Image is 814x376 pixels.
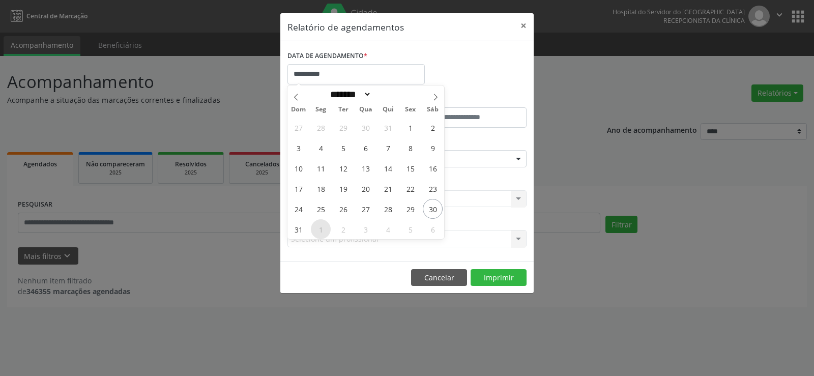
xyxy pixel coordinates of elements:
span: Setembro 3, 2025 [356,219,375,239]
span: Julho 31, 2025 [378,118,398,137]
span: Agosto 14, 2025 [378,158,398,178]
span: Julho 29, 2025 [333,118,353,137]
label: ATÉ [410,92,527,107]
span: Agosto 28, 2025 [378,199,398,219]
button: Imprimir [471,269,527,286]
span: Agosto 6, 2025 [356,138,375,158]
span: Setembro 4, 2025 [378,219,398,239]
select: Month [327,89,371,100]
span: Agosto 21, 2025 [378,179,398,198]
span: Agosto 18, 2025 [311,179,331,198]
span: Sex [399,106,422,113]
span: Agosto 31, 2025 [288,219,308,239]
span: Seg [310,106,332,113]
label: DATA DE AGENDAMENTO [287,48,367,64]
span: Julho 30, 2025 [356,118,375,137]
span: Agosto 10, 2025 [288,158,308,178]
span: Julho 28, 2025 [311,118,331,137]
span: Setembro 6, 2025 [423,219,443,239]
span: Agosto 9, 2025 [423,138,443,158]
span: Agosto 13, 2025 [356,158,375,178]
span: Agosto 3, 2025 [288,138,308,158]
span: Agosto 26, 2025 [333,199,353,219]
span: Agosto 15, 2025 [400,158,420,178]
span: Agosto 29, 2025 [400,199,420,219]
button: Close [513,13,534,38]
span: Setembro 2, 2025 [333,219,353,239]
span: Agosto 30, 2025 [423,199,443,219]
span: Agosto 8, 2025 [400,138,420,158]
span: Agosto 17, 2025 [288,179,308,198]
span: Agosto 20, 2025 [356,179,375,198]
span: Agosto 12, 2025 [333,158,353,178]
span: Agosto 27, 2025 [356,199,375,219]
span: Qui [377,106,399,113]
span: Agosto 19, 2025 [333,179,353,198]
span: Setembro 5, 2025 [400,219,420,239]
span: Agosto 11, 2025 [311,158,331,178]
span: Setembro 1, 2025 [311,219,331,239]
input: Year [371,89,405,100]
span: Julho 27, 2025 [288,118,308,137]
span: Agosto 5, 2025 [333,138,353,158]
span: Agosto 23, 2025 [423,179,443,198]
span: Agosto 22, 2025 [400,179,420,198]
span: Ter [332,106,355,113]
h5: Relatório de agendamentos [287,20,404,34]
span: Agosto 16, 2025 [423,158,443,178]
button: Cancelar [411,269,467,286]
span: Agosto 25, 2025 [311,199,331,219]
span: Agosto 1, 2025 [400,118,420,137]
span: Agosto 7, 2025 [378,138,398,158]
span: Sáb [422,106,444,113]
span: Qua [355,106,377,113]
span: Agosto 24, 2025 [288,199,308,219]
span: Agosto 4, 2025 [311,138,331,158]
span: Agosto 2, 2025 [423,118,443,137]
span: Dom [287,106,310,113]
